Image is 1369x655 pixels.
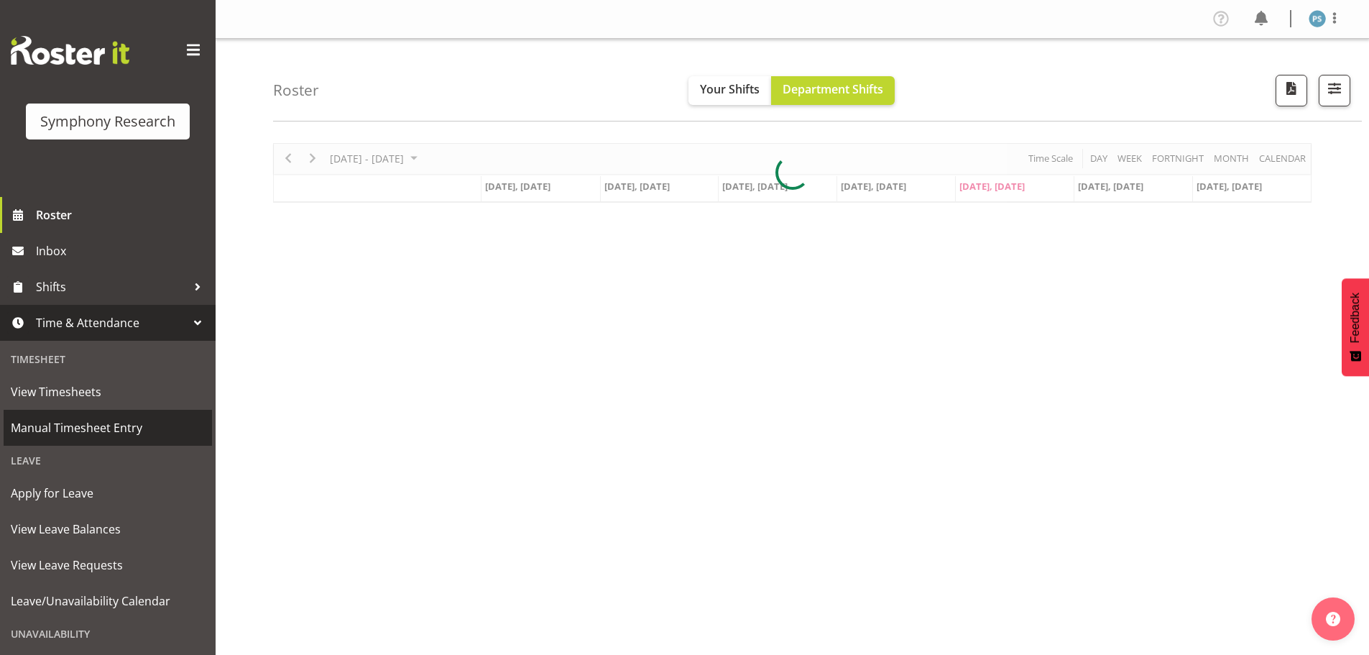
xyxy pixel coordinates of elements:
[688,76,771,105] button: Your Shifts
[771,76,895,105] button: Department Shifts
[1349,293,1362,343] span: Feedback
[11,482,205,504] span: Apply for Leave
[1309,10,1326,27] img: paul-s-stoneham1982.jpg
[4,410,212,446] a: Manual Timesheet Entry
[36,312,187,334] span: Time & Attendance
[700,81,760,97] span: Your Shifts
[1342,278,1369,376] button: Feedback - Show survey
[40,111,175,132] div: Symphony Research
[1326,612,1340,626] img: help-xxl-2.png
[11,590,205,612] span: Leave/Unavailability Calendar
[1319,75,1350,106] button: Filter Shifts
[4,475,212,511] a: Apply for Leave
[4,374,212,410] a: View Timesheets
[273,82,319,99] h4: Roster
[4,446,212,475] div: Leave
[11,417,205,439] span: Manual Timesheet Entry
[1276,75,1307,106] button: Download a PDF of the roster according to the set date range.
[36,240,208,262] span: Inbox
[4,547,212,583] a: View Leave Requests
[11,381,205,403] span: View Timesheets
[4,619,212,649] div: Unavailability
[11,554,205,576] span: View Leave Requests
[783,81,883,97] span: Department Shifts
[36,276,187,298] span: Shifts
[4,583,212,619] a: Leave/Unavailability Calendar
[36,204,208,226] span: Roster
[4,511,212,547] a: View Leave Balances
[4,344,212,374] div: Timesheet
[11,518,205,540] span: View Leave Balances
[11,36,129,65] img: Rosterit website logo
